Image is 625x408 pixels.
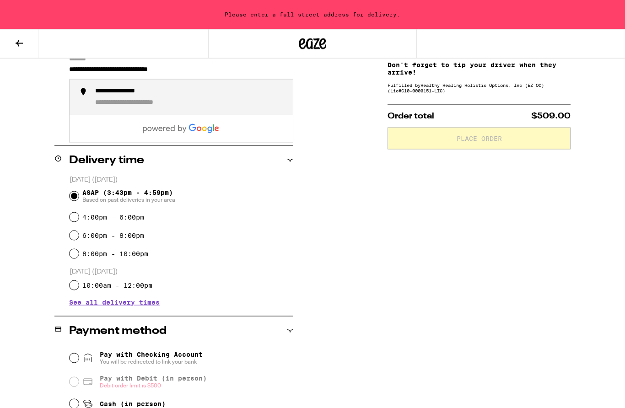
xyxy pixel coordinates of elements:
[388,61,571,76] p: Don't forget to tip your driver when they arrive!
[100,375,207,382] span: Pay with Debit (in person)
[82,189,175,204] span: ASAP (3:43pm - 4:59pm)
[82,250,148,258] label: 8:00pm - 10:00pm
[100,351,203,365] span: Pay with Checking Account
[388,128,571,150] button: Place Order
[69,326,167,337] h2: Payment method
[82,214,144,221] label: 4:00pm - 6:00pm
[457,135,502,142] span: Place Order
[70,176,293,184] p: [DATE] ([DATE])
[69,299,160,306] button: See all delivery times
[531,112,571,120] span: $509.00
[69,155,144,166] h2: Delivery time
[82,282,152,289] label: 10:00am - 12:00pm
[82,232,144,239] label: 6:00pm - 8:00pm
[70,268,293,276] p: [DATE] ([DATE])
[100,382,207,389] span: Debit order limit is $500
[100,400,166,408] span: Cash (in person)
[388,82,571,93] div: Fulfilled by Healthy Healing Holistic Options, Inc (EZ OC) (Lic# C10-0000151-LIC )
[388,112,434,120] span: Order total
[82,196,175,204] span: Based on past deliveries in your area
[100,358,203,365] span: You will be redirected to link your bank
